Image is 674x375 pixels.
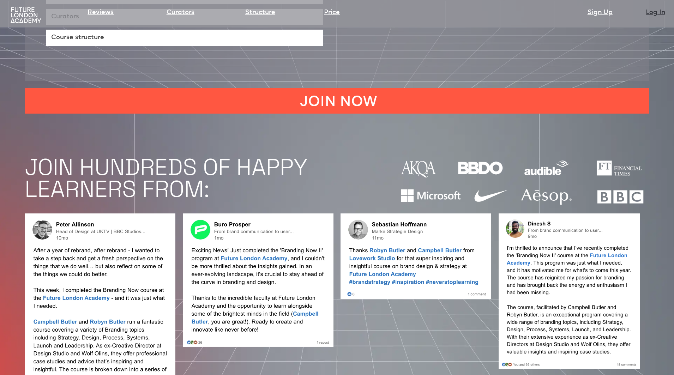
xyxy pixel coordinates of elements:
a: Price [324,8,340,18]
h1: JOIN HUNDREDS OF HAPPY LEARNERS FROM: [25,156,369,200]
a: Structure [245,8,275,18]
a: Log In [646,8,665,18]
a: Sign Up [588,8,613,18]
a: JOIN NOW [25,88,649,114]
a: Course structure [46,30,323,46]
a: Curators [167,8,194,18]
a: Reviews [88,8,114,18]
